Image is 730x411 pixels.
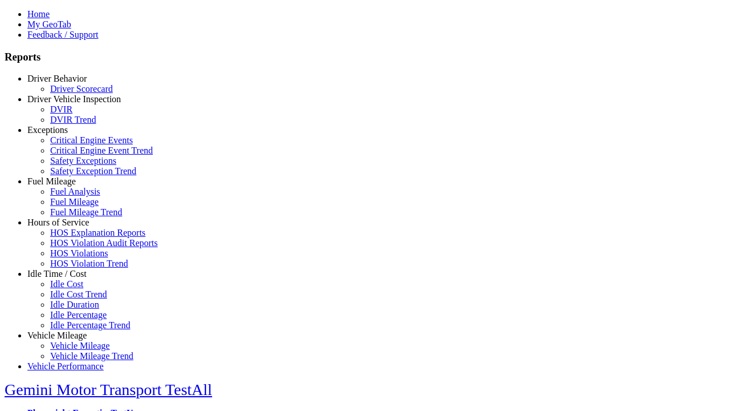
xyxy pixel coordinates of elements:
[50,166,136,176] a: Safety Exception Trend
[50,115,96,124] a: DVIR Trend
[50,84,113,94] a: Driver Scorecard
[50,146,153,155] a: Critical Engine Event Trend
[50,310,107,320] a: Idle Percentage
[5,51,725,63] h3: Reports
[50,156,116,166] a: Safety Exceptions
[27,269,87,279] a: Idle Time / Cost
[50,187,100,196] a: Fuel Analysis
[50,259,128,268] a: HOS Violation Trend
[27,217,89,227] a: Hours of Service
[27,361,104,371] a: Vehicle Performance
[27,30,98,39] a: Feedback / Support
[50,104,72,114] a: DVIR
[50,207,122,217] a: Fuel Mileage Trend
[27,9,50,19] a: Home
[50,351,133,361] a: Vehicle Mileage Trend
[50,197,99,207] a: Fuel Mileage
[50,320,130,330] a: Idle Percentage Trend
[27,94,121,104] a: Driver Vehicle Inspection
[50,279,83,289] a: Idle Cost
[50,248,108,258] a: HOS Violations
[27,176,76,186] a: Fuel Mileage
[50,341,109,350] a: Vehicle Mileage
[27,74,87,83] a: Driver Behavior
[50,228,145,237] a: HOS Explanation Reports
[50,289,107,299] a: Idle Cost Trend
[27,19,71,29] a: My GeoTab
[50,300,99,309] a: Idle Duration
[5,381,212,398] a: Gemini Motor Transport TestAll
[50,238,158,248] a: HOS Violation Audit Reports
[27,125,68,135] a: Exceptions
[27,331,87,340] a: Vehicle Mileage
[50,135,133,145] a: Critical Engine Events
